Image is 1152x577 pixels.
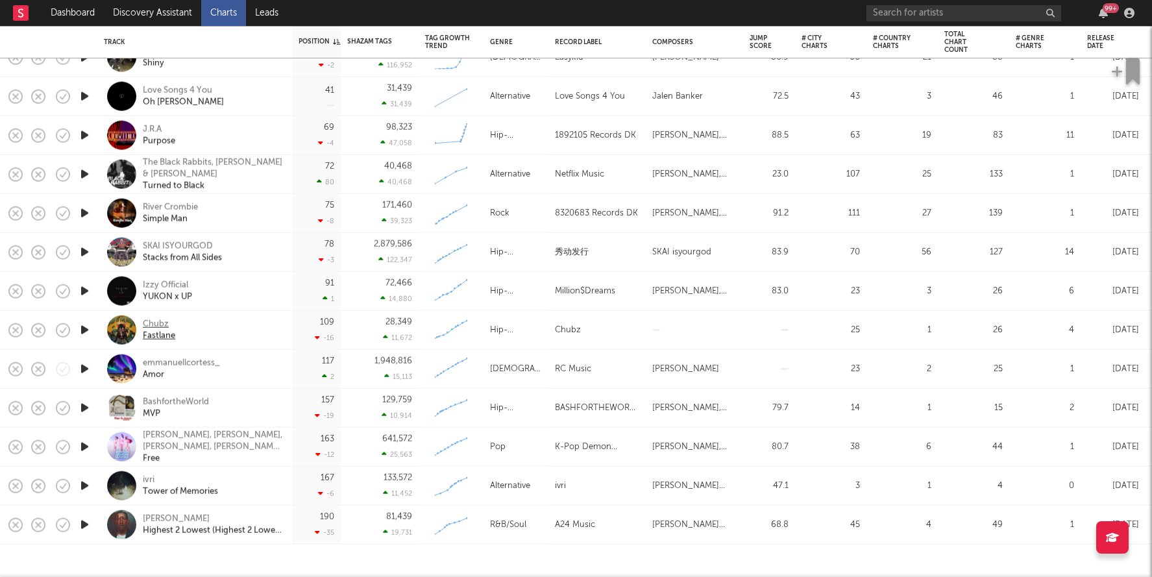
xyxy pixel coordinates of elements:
[325,279,334,288] div: 91
[490,205,509,221] div: Rock
[652,283,737,299] div: [PERSON_NAME], [PERSON_NAME], DJ [PERSON_NAME], [PERSON_NAME]
[944,31,983,54] div: Total Chart Count
[652,361,719,376] div: [PERSON_NAME]
[555,400,639,415] div: BASHFORTHEWORLDLLC
[490,244,542,260] div: Hip-Hop/Rap
[143,357,220,380] a: emmanuellcortess_Amor
[325,162,334,171] div: 72
[1087,88,1139,104] div: [DATE]
[944,88,1003,104] div: 46
[143,408,209,419] div: MVP
[750,244,789,260] div: 83.9
[374,240,412,249] div: 2,879,586
[652,166,737,182] div: [PERSON_NAME], [PERSON_NAME]
[873,400,931,415] div: 1
[652,517,737,532] div: [PERSON_NAME] [PERSON_NAME], [PERSON_NAME]
[490,439,506,454] div: Pop
[143,57,172,69] div: Shiny
[382,100,412,108] div: 31,439
[555,283,615,299] div: Million$Dreams
[652,244,711,260] div: SKAI isyourgod
[944,166,1003,182] div: 133
[384,474,412,482] div: 133,572
[143,452,282,464] div: Free
[315,334,334,342] div: -16
[143,123,175,147] a: J.R.APurpose
[318,489,334,498] div: -6
[490,400,542,415] div: Hip-Hop/Rap
[1087,517,1139,532] div: [DATE]
[802,88,860,104] div: 43
[802,166,860,182] div: 107
[379,178,412,186] div: 40,468
[319,256,334,264] div: -3
[104,38,279,46] div: Track
[323,295,334,303] div: 1
[386,123,412,132] div: 98,323
[299,38,340,45] div: Position
[143,330,175,341] div: Fastlane
[802,439,860,454] div: 38
[1087,34,1120,50] div: Release Date
[322,373,334,381] div: 2
[317,178,334,186] div: 80
[652,439,737,454] div: [PERSON_NAME], [PERSON_NAME], [PERSON_NAME]
[1087,322,1139,338] div: [DATE]
[325,201,334,210] div: 75
[386,513,412,521] div: 81,439
[143,123,175,135] div: J.R.A
[652,38,730,46] div: Composers
[143,396,209,419] a: BashfortheWorldMVP
[382,396,412,404] div: 129,759
[873,34,912,50] div: # Country Charts
[750,517,789,532] div: 68.8
[384,373,412,381] div: 15,113
[324,123,334,132] div: 69
[802,205,860,221] div: 111
[652,88,703,104] div: Jalen Banker
[1016,205,1074,221] div: 1
[802,322,860,338] div: 25
[652,205,737,221] div: [PERSON_NAME], [PERSON_NAME]
[802,517,860,532] div: 45
[490,283,542,299] div: Hip-Hop/Rap
[321,474,334,482] div: 167
[320,318,334,326] div: 109
[490,88,530,104] div: Alternative
[321,435,334,443] div: 163
[387,84,412,93] div: 31,439
[321,396,334,404] div: 157
[143,429,282,452] div: [PERSON_NAME], [PERSON_NAME], [PERSON_NAME], [PERSON_NAME] & KPop Demon Hunters Cast
[143,213,198,225] div: Simple Man
[143,369,220,380] div: Amor
[490,166,530,182] div: Alternative
[319,61,334,69] div: -2
[143,252,222,264] div: Stacks from All Sides
[315,528,334,537] div: -35
[315,411,334,420] div: -19
[1016,361,1074,376] div: 1
[944,400,1003,415] div: 15
[652,400,737,415] div: [PERSON_NAME], [PERSON_NAME]
[1087,439,1139,454] div: [DATE]
[143,524,282,536] div: Highest 2 Lowest (Highest 2 Lowest Original Soundtrack)
[555,244,589,260] div: 秀动发行
[802,34,840,50] div: # City Charts
[750,283,789,299] div: 83.0
[1099,8,1108,18] button: 99+
[143,201,198,213] div: River Crombie
[944,439,1003,454] div: 44
[944,478,1003,493] div: 4
[383,489,412,498] div: 11,452
[315,450,334,459] div: -12
[382,411,412,420] div: 10,914
[143,485,218,497] div: Tower of Memories
[750,88,789,104] div: 72.5
[555,166,604,182] div: Netflix Music
[1087,400,1139,415] div: [DATE]
[378,256,412,264] div: 122,347
[382,201,412,210] div: 171,460
[873,244,931,260] div: 56
[802,400,860,415] div: 14
[1087,244,1139,260] div: [DATE]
